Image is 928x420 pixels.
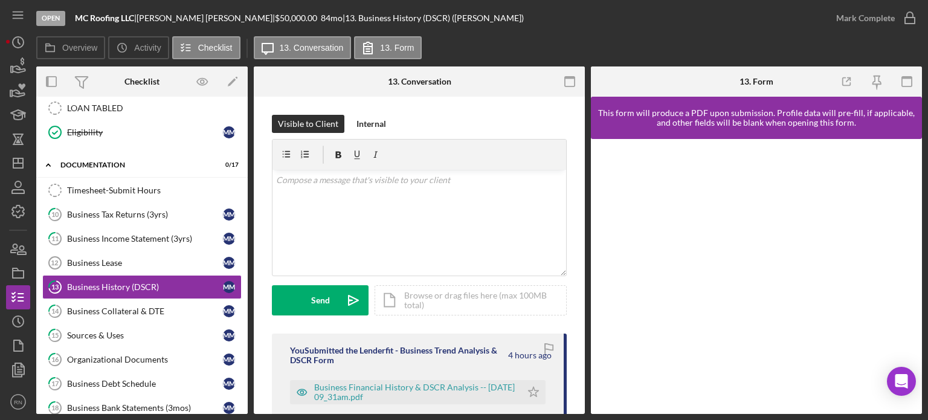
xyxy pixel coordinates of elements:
[51,380,59,387] tspan: 17
[67,210,223,219] div: Business Tax Returns (3yrs)
[198,43,233,53] label: Checklist
[75,13,134,23] b: MC Roofing LLC
[67,403,223,413] div: Business Bank Statements (3mos)
[60,161,208,169] div: Documentation
[739,77,773,86] div: 13. Form
[290,380,546,404] button: Business Financial History & DSCR Analysis -- [DATE] 09_31am.pdf
[223,126,235,138] div: M M
[67,128,223,137] div: Eligibility
[223,281,235,293] div: M M
[137,13,275,23] div: [PERSON_NAME] [PERSON_NAME] |
[254,36,352,59] button: 13. Conversation
[42,396,242,420] a: 18Business Bank Statements (3mos)MM
[67,186,241,195] div: Timesheet-Submit Hours
[311,285,330,315] div: Send
[42,178,242,202] a: Timesheet-Submit Hours
[14,399,22,405] text: RN
[314,383,515,402] div: Business Financial History & DSCR Analysis -- [DATE] 09_31am.pdf
[42,323,242,347] a: 15Sources & UsesMM
[597,108,916,128] div: This form will produce a PDF upon submission. Profile data will pre-fill, if applicable, and othe...
[42,202,242,227] a: 10Business Tax Returns (3yrs)MM
[62,43,97,53] label: Overview
[36,36,105,59] button: Overview
[508,351,552,360] time: 2025-08-21 13:31
[51,355,59,363] tspan: 16
[75,13,137,23] div: |
[42,275,242,299] a: 13Business History (DSCR)MM
[278,115,338,133] div: Visible to Client
[388,77,451,86] div: 13. Conversation
[280,43,344,53] label: 13. Conversation
[223,378,235,390] div: M M
[836,6,895,30] div: Mark Complete
[42,96,242,120] a: LOAN TABLED
[223,208,235,221] div: M M
[42,251,242,275] a: 12Business LeaseMM
[354,36,422,59] button: 13. Form
[223,257,235,269] div: M M
[321,13,343,23] div: 84 mo
[217,161,239,169] div: 0 / 17
[67,282,223,292] div: Business History (DSCR)
[67,331,223,340] div: Sources & Uses
[343,13,524,23] div: | 13. Business History (DSCR) ([PERSON_NAME])
[350,115,392,133] button: Internal
[42,299,242,323] a: 14Business Collateral & DTEMM
[124,77,159,86] div: Checklist
[272,285,369,315] button: Send
[51,404,59,412] tspan: 18
[356,115,386,133] div: Internal
[42,120,242,144] a: EligibilityMM
[824,6,922,30] button: Mark Complete
[134,43,161,53] label: Activity
[51,307,59,315] tspan: 14
[51,259,58,267] tspan: 12
[67,103,241,113] div: LOAN TABLED
[67,355,223,364] div: Organizational Documents
[223,329,235,341] div: M M
[67,306,223,316] div: Business Collateral & DTE
[223,305,235,317] div: M M
[51,234,59,242] tspan: 11
[67,258,223,268] div: Business Lease
[272,115,344,133] button: Visible to Client
[223,354,235,366] div: M M
[36,11,65,26] div: Open
[275,13,321,23] div: $50,000.00
[42,227,242,251] a: 11Business Income Statement (3yrs)MM
[51,283,59,291] tspan: 13
[223,402,235,414] div: M M
[380,43,414,53] label: 13. Form
[67,234,223,244] div: Business Income Statement (3yrs)
[172,36,240,59] button: Checklist
[603,151,911,402] iframe: Lenderfit form
[67,379,223,389] div: Business Debt Schedule
[887,367,916,396] div: Open Intercom Messenger
[108,36,169,59] button: Activity
[6,390,30,414] button: RN
[290,346,506,365] div: You Submitted the Lenderfit - Business Trend Analysis & DSCR Form
[42,372,242,396] a: 17Business Debt ScheduleMM
[51,331,59,339] tspan: 15
[223,233,235,245] div: M M
[42,347,242,372] a: 16Organizational DocumentsMM
[51,210,59,218] tspan: 10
